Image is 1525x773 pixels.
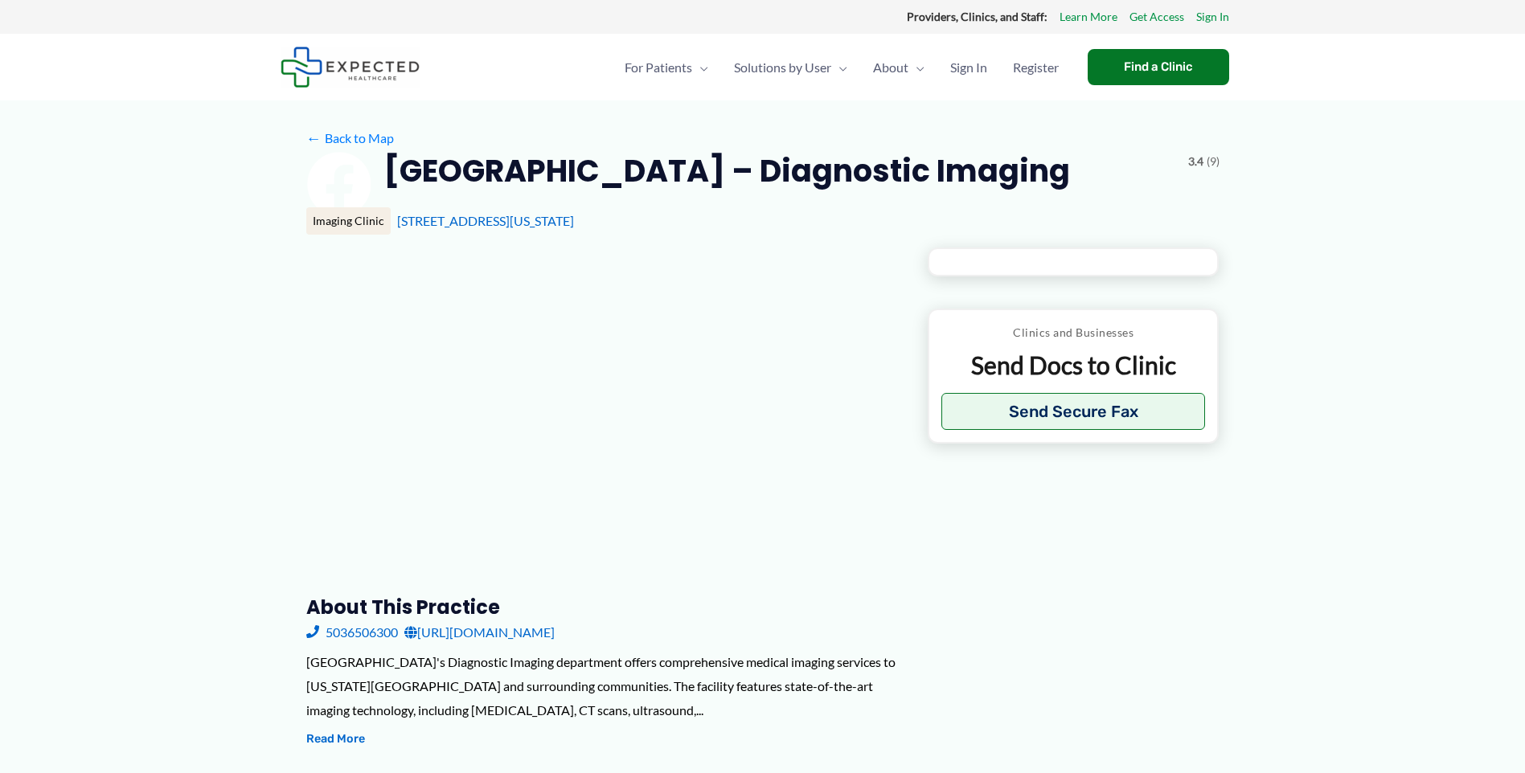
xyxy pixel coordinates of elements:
[831,39,847,96] span: Menu Toggle
[692,39,708,96] span: Menu Toggle
[937,39,1000,96] a: Sign In
[1207,151,1220,172] span: (9)
[397,213,574,228] a: [STREET_ADDRESS][US_STATE]
[612,39,1072,96] nav: Primary Site Navigation
[1196,6,1229,27] a: Sign In
[908,39,924,96] span: Menu Toggle
[907,10,1047,23] strong: Providers, Clinics, and Staff:
[281,47,420,88] img: Expected Healthcare Logo - side, dark font, small
[734,39,831,96] span: Solutions by User
[306,620,398,644] a: 5036506300
[1088,49,1229,85] a: Find a Clinic
[1060,6,1117,27] a: Learn More
[941,350,1206,381] p: Send Docs to Clinic
[306,207,391,235] div: Imaging Clinic
[1000,39,1072,96] a: Register
[625,39,692,96] span: For Patients
[1188,151,1203,172] span: 3.4
[941,322,1206,343] p: Clinics and Businesses
[306,130,322,145] span: ←
[950,39,987,96] span: Sign In
[306,126,394,150] a: ←Back to Map
[1129,6,1184,27] a: Get Access
[404,620,555,644] a: [URL][DOMAIN_NAME]
[873,39,908,96] span: About
[306,730,365,749] button: Read More
[1013,39,1059,96] span: Register
[383,151,1070,190] h2: [GEOGRAPHIC_DATA] – Diagnostic Imaging
[860,39,937,96] a: AboutMenu Toggle
[721,39,860,96] a: Solutions by UserMenu Toggle
[306,595,902,620] h3: About this practice
[612,39,721,96] a: For PatientsMenu Toggle
[306,650,902,722] div: [GEOGRAPHIC_DATA]'s Diagnostic Imaging department offers comprehensive medical imaging services t...
[941,393,1206,430] button: Send Secure Fax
